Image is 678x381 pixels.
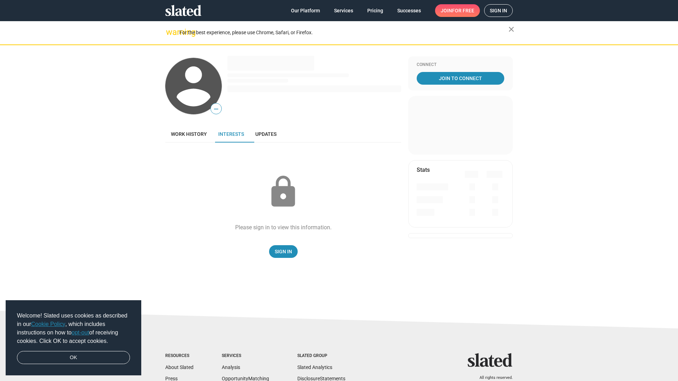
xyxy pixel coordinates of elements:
a: Sign In [269,245,298,258]
mat-card-title: Stats [417,166,430,174]
div: For the best experience, please use Chrome, Safari, or Firefox. [179,28,509,37]
a: Successes [392,4,427,17]
a: Sign in [484,4,513,17]
div: Please sign in to view this information. [235,224,332,231]
span: Join [441,4,474,17]
span: Interests [218,131,244,137]
span: Pricing [367,4,383,17]
a: Pricing [362,4,389,17]
a: Services [328,4,359,17]
a: Updates [250,126,282,143]
span: Welcome! Slated uses cookies as described in our , which includes instructions on how to of recei... [17,312,130,345]
a: Analysis [222,364,240,370]
span: for free [452,4,474,17]
a: opt-out [72,329,89,335]
mat-icon: warning [166,28,174,36]
span: — [211,104,221,114]
a: About Slated [165,364,194,370]
span: Services [334,4,353,17]
a: Our Platform [285,4,326,17]
a: Interests [213,126,250,143]
span: Our Platform [291,4,320,17]
div: cookieconsent [6,300,141,376]
span: Updates [255,131,276,137]
span: Successes [397,4,421,17]
span: Join To Connect [418,72,503,85]
a: Work history [165,126,213,143]
div: Resources [165,353,194,359]
div: Services [222,353,269,359]
div: Connect [417,62,504,68]
span: Work history [171,131,207,137]
div: Slated Group [297,353,345,359]
a: Cookie Policy [31,321,65,327]
a: Slated Analytics [297,364,332,370]
a: Join To Connect [417,72,504,85]
a: dismiss cookie message [17,351,130,364]
span: Sign in [490,5,507,17]
span: Sign In [275,245,292,258]
a: Joinfor free [435,4,480,17]
mat-icon: lock [266,174,301,210]
mat-icon: close [507,25,516,34]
